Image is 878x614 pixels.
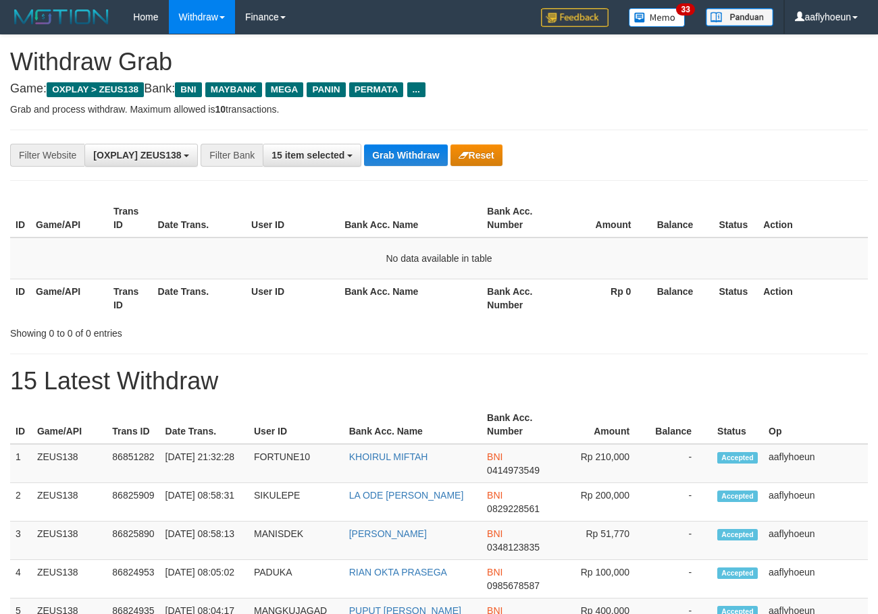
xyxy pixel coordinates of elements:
[10,238,868,279] td: No data available in table
[650,522,712,560] td: -
[717,491,758,502] span: Accepted
[107,406,159,444] th: Trans ID
[263,144,361,167] button: 15 item selected
[30,279,108,317] th: Game/API
[763,560,868,598] td: aaflyhoeun
[559,444,650,483] td: Rp 210,000
[541,8,609,27] img: Feedback.jpg
[205,82,262,97] span: MAYBANK
[10,199,30,238] th: ID
[10,49,868,76] h1: Withdraw Grab
[763,483,868,522] td: aaflyhoeun
[349,82,404,97] span: PERMATA
[339,199,482,238] th: Bank Acc. Name
[706,8,773,26] img: panduan.png
[10,103,868,116] p: Grab and process withdraw. Maximum allowed is transactions.
[93,150,181,161] span: [OXPLAY] ZEUS138
[160,406,249,444] th: Date Trans.
[650,483,712,522] td: -
[487,503,540,514] span: Copy 0829228561 to clipboard
[763,522,868,560] td: aaflyhoeun
[246,279,339,317] th: User ID
[30,199,108,238] th: Game/API
[153,199,246,238] th: Date Trans.
[84,144,198,167] button: [OXPLAY] ZEUS138
[487,490,502,501] span: BNI
[153,279,246,317] th: Date Trans.
[215,104,226,115] strong: 10
[676,3,694,16] span: 33
[487,451,502,462] span: BNI
[249,444,344,483] td: FORTUNE10
[10,444,32,483] td: 1
[10,279,30,317] th: ID
[249,406,344,444] th: User ID
[10,82,868,96] h4: Game: Bank:
[713,199,758,238] th: Status
[107,522,159,560] td: 86825890
[108,199,153,238] th: Trans ID
[482,406,559,444] th: Bank Acc. Number
[650,560,712,598] td: -
[559,483,650,522] td: Rp 200,000
[349,528,427,539] a: [PERSON_NAME]
[246,199,339,238] th: User ID
[713,279,758,317] th: Status
[344,406,482,444] th: Bank Acc. Name
[107,444,159,483] td: 86851282
[559,279,652,317] th: Rp 0
[249,560,344,598] td: PADUKA
[47,82,144,97] span: OXPLAY > ZEUS138
[487,542,540,553] span: Copy 0348123835 to clipboard
[10,483,32,522] td: 2
[10,406,32,444] th: ID
[160,560,249,598] td: [DATE] 08:05:02
[107,560,159,598] td: 86824953
[717,567,758,579] span: Accepted
[482,279,559,317] th: Bank Acc. Number
[559,199,652,238] th: Amount
[763,406,868,444] th: Op
[10,560,32,598] td: 4
[763,444,868,483] td: aaflyhoeun
[717,529,758,540] span: Accepted
[307,82,345,97] span: PANIN
[487,465,540,476] span: Copy 0414973549 to clipboard
[265,82,304,97] span: MEGA
[108,279,153,317] th: Trans ID
[629,8,686,27] img: Button%20Memo.svg
[160,483,249,522] td: [DATE] 08:58:31
[272,150,344,161] span: 15 item selected
[650,406,712,444] th: Balance
[450,144,502,166] button: Reset
[32,406,107,444] th: Game/API
[487,528,502,539] span: BNI
[10,321,356,340] div: Showing 0 to 0 of 0 entries
[559,406,650,444] th: Amount
[487,580,540,591] span: Copy 0985678587 to clipboard
[559,560,650,598] td: Rp 100,000
[651,199,713,238] th: Balance
[487,567,502,578] span: BNI
[559,522,650,560] td: Rp 51,770
[10,144,84,167] div: Filter Website
[107,483,159,522] td: 86825909
[160,444,249,483] td: [DATE] 21:32:28
[364,144,447,166] button: Grab Withdraw
[10,7,113,27] img: MOTION_logo.png
[349,567,447,578] a: RIAN OKTA PRASEGA
[758,199,868,238] th: Action
[339,279,482,317] th: Bank Acc. Name
[650,444,712,483] td: -
[758,279,868,317] th: Action
[651,279,713,317] th: Balance
[201,144,263,167] div: Filter Bank
[10,522,32,560] td: 3
[349,451,428,462] a: KHOIRUL MIFTAH
[482,199,559,238] th: Bank Acc. Number
[160,522,249,560] td: [DATE] 08:58:13
[32,560,107,598] td: ZEUS138
[175,82,201,97] span: BNI
[717,452,758,464] span: Accepted
[32,522,107,560] td: ZEUS138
